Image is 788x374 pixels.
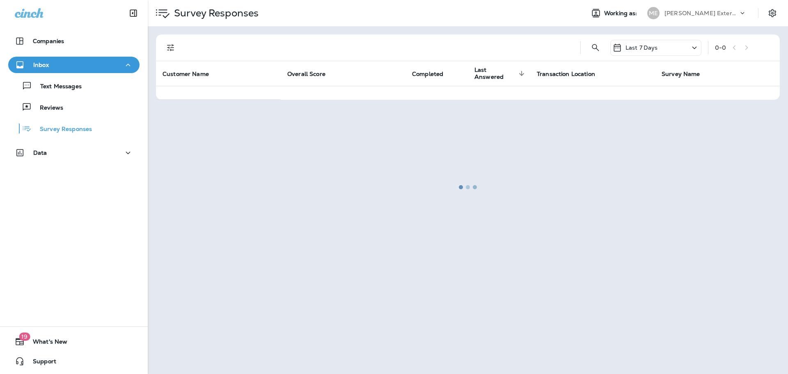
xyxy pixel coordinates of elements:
p: Inbox [33,62,49,68]
button: Companies [8,33,140,49]
button: Reviews [8,99,140,116]
p: Reviews [32,104,63,112]
button: Collapse Sidebar [122,5,145,21]
button: 19What's New [8,333,140,350]
button: Survey Responses [8,120,140,137]
button: Support [8,353,140,369]
span: 19 [19,333,30,341]
p: Data [33,149,47,156]
span: Support [25,358,56,368]
span: What's New [25,338,67,348]
p: Text Messages [32,83,82,91]
button: Data [8,145,140,161]
button: Text Messages [8,77,140,94]
button: Inbox [8,57,140,73]
p: Companies [33,38,64,44]
p: Survey Responses [32,126,92,133]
